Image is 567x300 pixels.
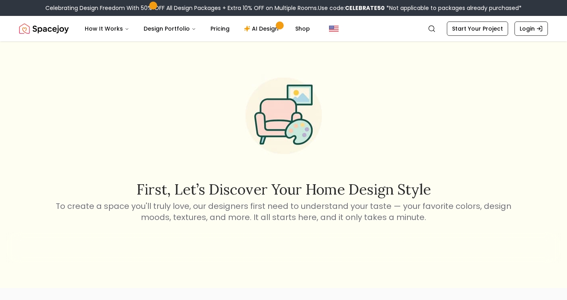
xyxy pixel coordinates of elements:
div: Celebrating Design Freedom With 50% OFF All Design Packages + Extra 10% OFF on Multiple Rooms. [45,4,522,12]
a: Shop [289,21,316,37]
a: Start Your Project [447,21,508,36]
a: AI Design [238,21,287,37]
a: Spacejoy [19,21,69,37]
button: Design Portfolio [137,21,203,37]
img: United States [329,24,339,33]
button: How It Works [78,21,136,37]
nav: Main [78,21,316,37]
a: Pricing [204,21,236,37]
h2: First, let’s discover your home design style [55,181,513,197]
b: CELEBRATE50 [345,4,385,12]
a: Login [514,21,548,36]
p: To create a space you'll truly love, our designers first need to understand your taste — your fav... [55,201,513,223]
nav: Global [19,16,548,41]
img: Spacejoy Logo [19,21,69,37]
span: Use code: [318,4,385,12]
span: *Not applicable to packages already purchased* [385,4,522,12]
img: Start Style Quiz Illustration [233,65,335,167]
